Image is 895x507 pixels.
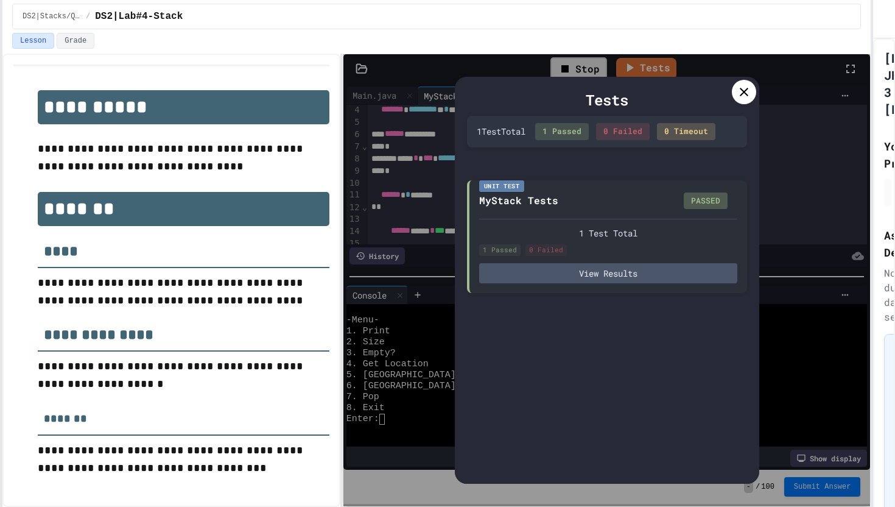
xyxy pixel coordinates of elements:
div: 1 Passed [535,123,589,140]
div: 1 Test Total [479,227,737,239]
div: PASSED [684,193,728,210]
button: View Results [479,263,737,283]
button: Grade [57,33,94,49]
div: MyStack Tests [479,193,558,208]
div: 0 Timeout [657,123,715,140]
span: DS2|Lab#4-Stack [95,9,183,24]
span: / [86,12,90,21]
div: 1 Passed [479,244,521,256]
div: Tests [467,89,747,111]
div: Unit Test [479,180,525,192]
span: DS2|Stacks/Queues [23,12,81,21]
button: Lesson [12,33,54,49]
div: 0 Failed [525,244,567,256]
div: 0 Failed [596,123,650,140]
div: 1 Test Total [477,125,525,138]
